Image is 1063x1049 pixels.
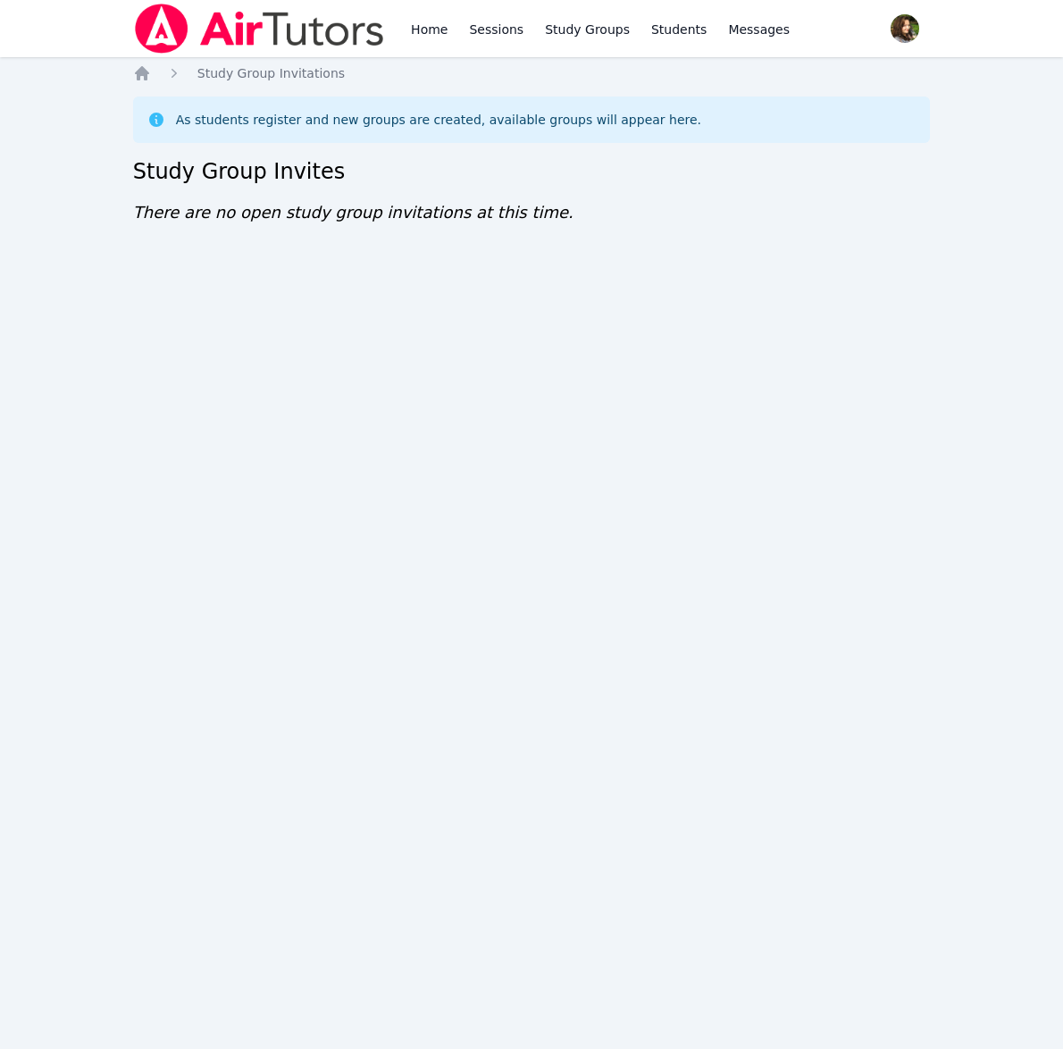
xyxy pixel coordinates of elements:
[176,111,701,129] div: As students register and new groups are created, available groups will appear here.
[133,157,931,186] h2: Study Group Invites
[728,21,790,38] span: Messages
[197,64,345,82] a: Study Group Invitations
[133,4,386,54] img: Air Tutors
[197,66,345,80] span: Study Group Invitations
[133,203,573,222] span: There are no open study group invitations at this time.
[133,64,931,82] nav: Breadcrumb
